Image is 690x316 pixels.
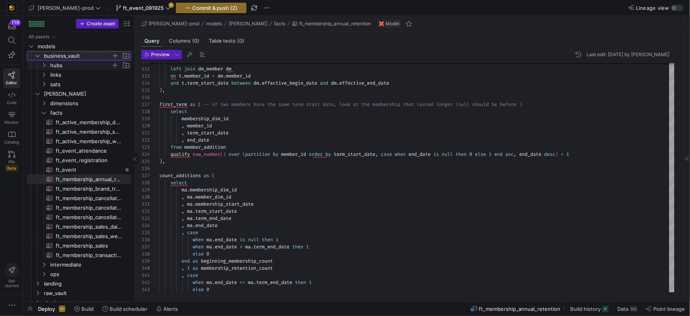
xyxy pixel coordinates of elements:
[195,208,237,214] span: term_start_date
[141,122,150,129] div: 120
[181,229,184,236] span: ,
[27,231,131,241] div: Press SPACE to select this row.
[56,203,122,212] span: ft_membership_cancellations_weekly_forecast​​​​​​​​​​
[27,231,131,241] a: ft_membership_sales_weekly_forecast​​​​​​​​​​
[4,120,19,125] span: Monitor
[181,194,184,200] span: ,
[141,108,150,115] div: 118
[27,212,131,222] div: Press SPACE to select this row.
[27,193,131,203] div: Press SPACE to select this row.
[190,187,237,193] span: membership_dim_id
[187,123,212,129] span: member_id
[176,3,246,13] button: Commit & push (2)
[144,38,159,44] span: Query
[159,87,162,93] span: )
[342,101,480,108] span: ook at the membership that lasted longer (null sho
[8,159,15,164] span: PRs
[204,19,224,28] button: models
[212,172,215,179] span: (
[141,279,150,286] div: 142
[141,229,150,236] div: 135
[141,87,150,94] div: 115
[141,236,150,243] div: 136
[153,302,181,316] button: Alerts
[198,101,201,108] span: (
[181,258,190,264] span: end
[3,19,20,33] button: 119
[141,101,150,108] div: 117
[27,136,131,146] div: Press SPACE to select this row.
[181,137,184,143] span: ,
[209,38,244,44] span: Table tests
[187,265,190,271] span: 1
[3,1,20,15] a: https://storage.googleapis.com/y42-prod-data-exchange/images/uAsz27BndGEK0hZWDFeOjoxA7jCwgK9jE472...
[141,79,150,87] div: 114
[215,279,237,286] span: end_date
[193,222,195,229] span: .
[141,272,150,279] div: 141
[514,151,516,157] span: ,
[206,251,209,257] span: 0
[212,279,215,286] span: .
[272,19,287,28] button: facts
[141,136,150,144] div: 122
[179,73,181,79] span: t
[141,50,172,59] button: Preview
[27,174,131,184] div: Press SPACE to select this row.
[204,172,209,179] span: as
[56,127,122,136] span: ft_active_membership_snapshot​​​​​​​​​​
[320,80,328,86] span: and
[237,38,244,44] span: (0)
[544,151,555,157] span: desc
[245,244,251,250] span: ma
[27,279,131,288] div: Press SPACE to select this row.
[56,165,122,174] span: ft_event​​​​​​​​​​
[8,4,16,12] img: https://storage.googleapis.com/y42-prod-data-exchange/images/uAsz27BndGEK0hZWDFeOjoxA7jCwgK9jE472...
[162,158,165,165] span: ,
[636,5,669,11] span: Lineage view
[141,72,150,79] div: 113
[181,80,184,86] span: t
[331,80,336,86] span: dm
[50,99,130,108] span: dimensions
[494,151,503,157] span: end
[181,222,184,229] span: ,
[193,201,195,207] span: .
[27,203,131,212] a: ft_membership_cancellations_weekly_forecast​​​​​​​​​​
[141,94,150,101] div: 116
[27,42,131,51] div: Press SPACE to select this row.
[643,302,688,316] button: Point lineage
[193,279,204,286] span: when
[141,250,150,257] div: 138
[475,151,486,157] span: else
[456,151,467,157] span: then
[240,279,245,286] span: <=
[27,117,131,127] a: ft_active_membership_daily_forecast​​​​​​​​​​
[27,165,131,174] a: ft_event​​​​​​​​​​
[114,3,173,13] button: ft_event_091925
[227,19,269,28] button: [PERSON_NAME]
[193,244,204,250] span: when
[27,79,131,89] div: Press SPACE to select this row.
[386,21,399,26] span: Model
[586,52,669,57] div: Last edit: [DATE] by [PERSON_NAME]
[379,21,384,26] img: undefined
[56,194,122,203] span: ft_membership_cancellations_daily_forecast​​​​​​​​​​
[27,165,131,174] div: Press SPACE to select this row.
[339,80,389,86] span: effective_end_date
[181,208,184,214] span: ,
[193,151,220,157] span: row_number
[193,258,198,264] span: as
[187,222,193,229] span: ma
[256,279,292,286] span: term_end_date
[181,130,184,136] span: ,
[141,172,150,179] div: 127
[27,250,131,260] div: Press SPACE to select this row.
[192,38,199,44] span: (0)
[27,260,131,269] div: Press SPACE to select this row.
[212,73,215,79] span: =
[276,237,278,243] span: 1
[44,289,130,298] span: raw_vault
[561,151,563,157] span: =
[170,144,181,150] span: from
